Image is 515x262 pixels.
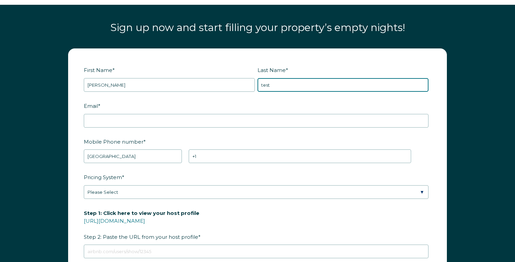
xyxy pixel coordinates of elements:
[257,65,286,75] span: Last Name
[84,208,199,242] span: Step 2: Paste the URL from your host profile
[84,172,122,183] span: Pricing System
[84,218,145,224] a: [URL][DOMAIN_NAME]
[84,101,98,111] span: Email
[84,208,199,218] span: Step 1: Click here to view your host profile
[84,245,428,258] input: airbnb.com/users/show/12345
[84,136,143,147] span: Mobile Phone number
[110,21,405,34] span: Sign up now and start filling your property’s empty nights!
[84,65,112,75] span: First Name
